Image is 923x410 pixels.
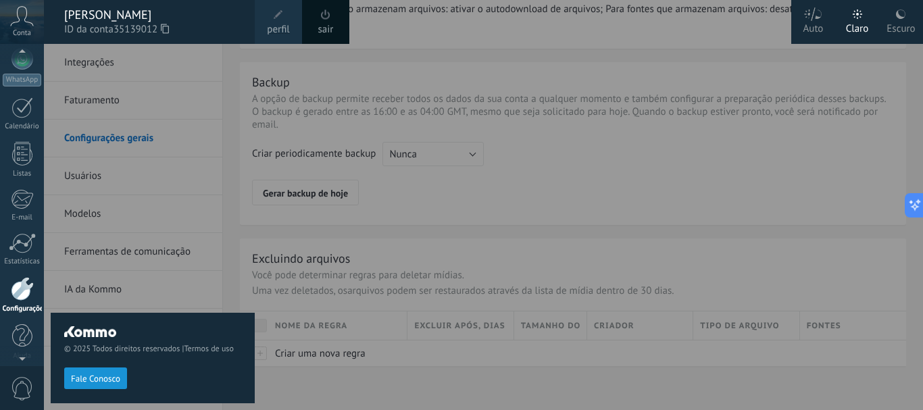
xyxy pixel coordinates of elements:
div: Claro [846,9,869,44]
div: Auto [803,9,824,44]
a: Termos de uso [184,344,233,354]
a: Fale Conosco [64,373,127,383]
span: perfil [267,22,289,37]
button: Fale Conosco [64,367,127,389]
span: Fale Conosco [71,374,120,384]
a: sair [318,22,334,37]
span: ID da conta [64,22,241,37]
div: [PERSON_NAME] [64,7,241,22]
div: E-mail [3,213,42,222]
span: 35139012 [114,22,169,37]
div: Escuro [887,9,915,44]
span: Conta [13,29,31,38]
div: Configurações [3,305,42,313]
div: WhatsApp [3,74,41,86]
span: © 2025 Todos direitos reservados | [64,344,241,354]
div: Calendário [3,122,42,131]
div: Listas [3,170,42,178]
div: Estatísticas [3,257,42,266]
